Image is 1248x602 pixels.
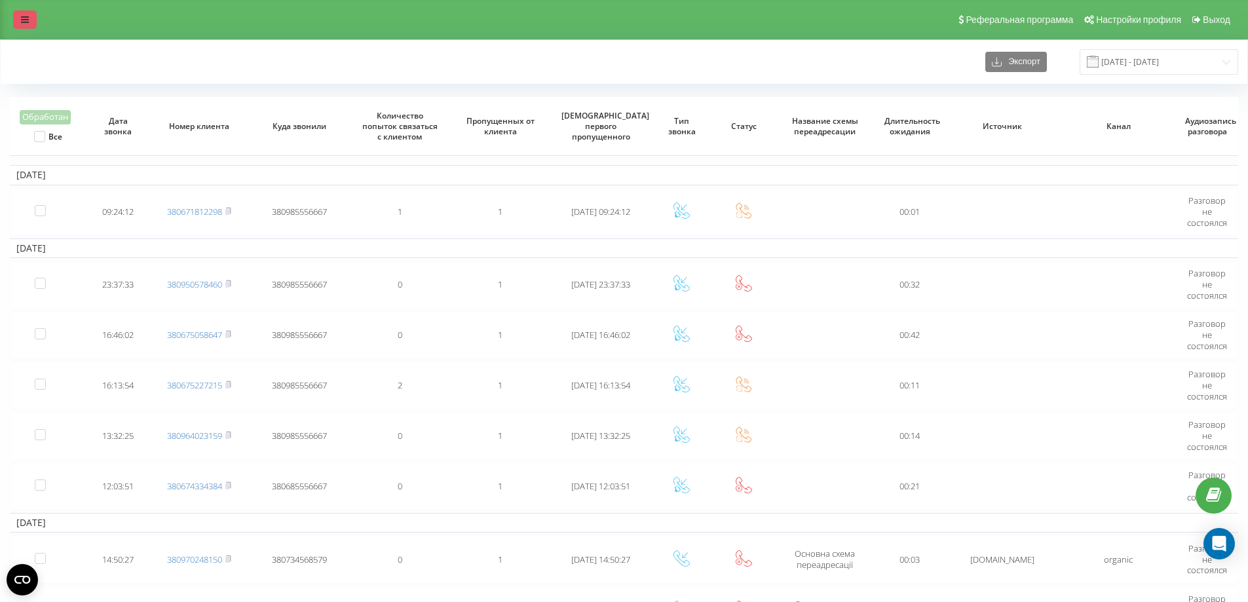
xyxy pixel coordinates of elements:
td: [DATE] [10,238,1238,258]
span: Дата звонка [96,116,140,136]
a: 380950578460 [167,278,222,290]
td: 00:03 [875,535,945,583]
span: 1 [498,554,502,565]
span: 1 [498,480,502,492]
label: Все [34,131,62,142]
span: [DATE] 12:03:51 [571,480,630,492]
span: [DATE] 16:13:54 [571,379,630,391]
span: 0 [398,554,402,565]
span: 0 [398,329,402,341]
a: 380675058647 [167,329,222,341]
span: 0 [398,430,402,442]
span: [DEMOGRAPHIC_DATA] первого пропущенного [561,111,640,141]
a: 380675227215 [167,379,222,391]
span: 2 [398,379,402,391]
span: 380985556667 [272,430,327,442]
span: Длительность ожидания [884,116,936,136]
span: [DATE] 23:37:33 [571,278,630,290]
td: 16:46:02 [87,311,149,359]
span: Разговор не состоялся [1187,469,1227,503]
td: 09:24:12 [87,188,149,236]
span: 380734568579 [272,554,327,565]
span: Статус [722,121,766,132]
span: 1 [398,206,402,217]
span: 1 [498,329,502,341]
span: Канал [1072,121,1165,132]
span: 380985556667 [272,278,327,290]
td: organic [1061,535,1177,583]
td: 14:50:27 [87,535,149,583]
td: 12:03:51 [87,462,149,510]
a: 380671812298 [167,206,222,217]
span: 380685556667 [272,480,327,492]
span: Настройки профиля [1096,14,1181,25]
span: Пропущенных от клиента [461,116,540,136]
button: Open CMP widget [7,564,38,595]
span: 1 [498,278,502,290]
a: 380674334384 [167,480,222,492]
span: 0 [398,278,402,290]
span: Количество попыток связаться с клиентом [361,111,440,141]
span: Разговор не состоялся [1187,419,1227,453]
td: 00:11 [875,362,945,409]
td: 13:32:25 [87,412,149,460]
span: 1 [498,430,502,442]
span: [DATE] 13:32:25 [571,430,630,442]
span: Реферальная программа [966,14,1073,25]
span: Выход [1203,14,1230,25]
span: Экспорт [1002,57,1040,67]
td: 00:21 [875,462,945,510]
td: 00:32 [875,261,945,309]
td: 00:01 [875,188,945,236]
td: 23:37:33 [87,261,149,309]
span: 1 [498,206,502,217]
div: Open Intercom Messenger [1203,528,1235,559]
span: Аудиозапись разговора [1185,116,1229,136]
span: 380985556667 [272,379,327,391]
span: 0 [398,480,402,492]
td: 00:42 [875,311,945,359]
span: Разговор не состоялся [1187,195,1227,229]
span: Название схемы переадресации [785,116,864,136]
span: [DATE] 09:24:12 [571,206,630,217]
td: 16:13:54 [87,362,149,409]
span: Тип звонка [660,116,704,136]
a: 380964023159 [167,430,222,442]
span: Источник [956,121,1049,132]
span: 1 [498,379,502,391]
td: [DATE] [10,165,1238,185]
td: [DOMAIN_NAME] [945,535,1061,583]
td: [DATE] [10,513,1238,533]
td: Основна схема переадресації [774,535,875,583]
button: Экспорт [985,52,1047,72]
a: 380970248150 [167,554,222,565]
span: Куда звонили [260,121,339,132]
span: [DATE] 14:50:27 [571,554,630,565]
span: 380985556667 [272,329,327,341]
span: Номер клиента [160,121,238,132]
span: Разговор не состоялся [1187,267,1227,301]
span: [DATE] 16:46:02 [571,329,630,341]
span: Разговор не состоялся [1187,318,1227,352]
span: 380985556667 [272,206,327,217]
span: Разговор не состоялся [1187,368,1227,402]
td: 00:14 [875,412,945,460]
